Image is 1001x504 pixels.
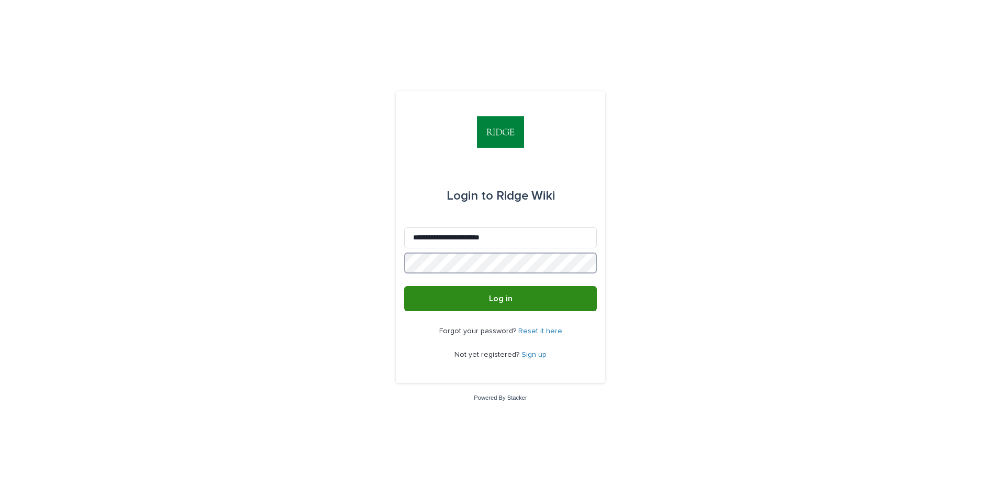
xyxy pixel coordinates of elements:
[404,286,597,311] button: Log in
[447,181,555,211] div: Ridge Wiki
[489,294,513,303] span: Log in
[439,327,518,335] span: Forgot your password?
[477,116,524,148] img: gjha9zmLRh2zRMO5XP9I
[521,351,547,358] a: Sign up
[447,190,493,202] span: Login to
[454,351,521,358] span: Not yet registered?
[518,327,562,335] a: Reset it here
[474,395,527,401] a: Powered By Stacker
